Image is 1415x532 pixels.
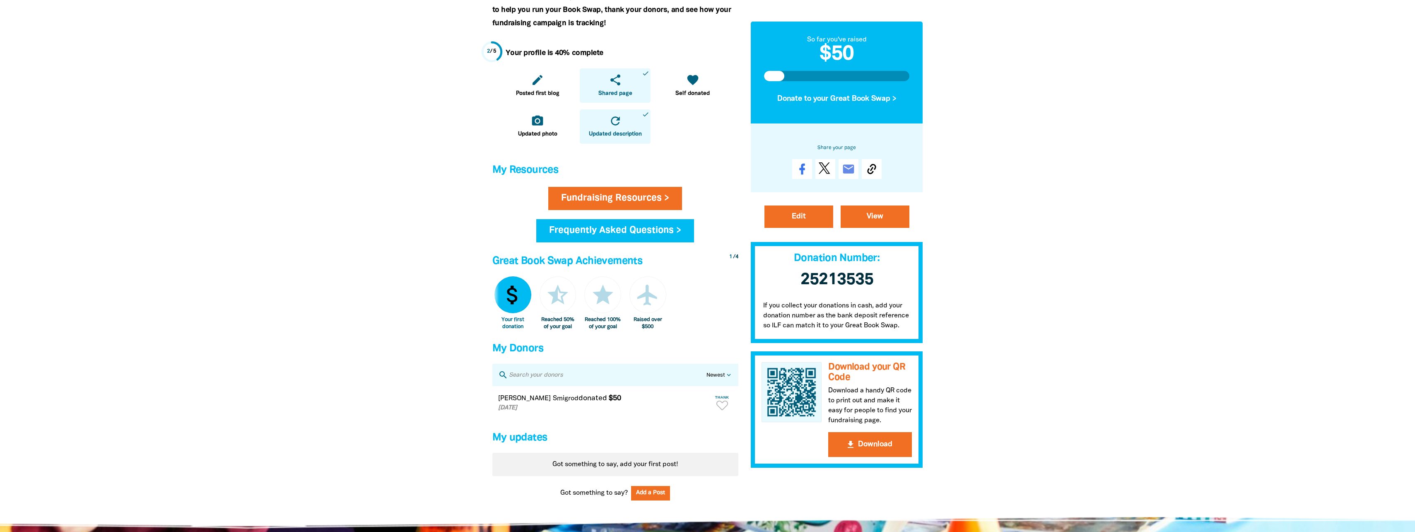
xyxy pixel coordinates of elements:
i: get_app [846,440,856,450]
a: camera_altUpdated photo [502,109,573,144]
span: 1 [729,254,732,259]
i: edit [531,73,544,87]
button: Thank [712,392,733,413]
h2: $50 [764,44,910,64]
a: Post [815,159,835,179]
div: Paginated content [492,453,738,476]
div: / 5 [487,48,497,56]
div: / 4 [729,253,738,261]
div: Reached 100% of your goal [584,317,621,330]
span: Posted first blog [516,89,559,98]
h3: Download your QR Code [828,362,912,382]
div: Your first donation [494,317,531,330]
h4: Great Book Swap Achievements [492,253,738,270]
span: donated [579,395,607,401]
button: Add a Post [631,486,670,501]
span: 25213535 [800,272,873,287]
i: search [498,370,508,380]
i: done [642,111,649,118]
a: email [839,159,858,179]
span: Self donated [675,89,710,98]
span: Updated description [589,130,642,138]
i: favorite [686,73,699,87]
span: Updated photo [518,130,557,138]
p: If you collect your donations in cash, add your donation number as the bank deposit reference so ... [751,292,923,343]
a: refreshUpdated descriptiondone [580,109,651,144]
div: Got something to say, add your first post! [492,453,738,476]
em: [PERSON_NAME] [498,396,551,401]
a: Fundraising Resources > [548,187,682,210]
span: Donation Number: [794,253,880,263]
input: Search your donors [508,370,706,380]
i: star_half [545,283,570,307]
span: My Resources [492,165,559,175]
a: Share [792,159,812,179]
em: Smigrod [553,396,579,401]
a: editPosted first blog [502,68,573,103]
a: View [841,205,909,227]
span: My Donors [492,344,543,353]
i: share [609,73,622,87]
i: done [642,70,649,77]
div: Paginated content [492,386,738,419]
div: Reached 50% of your goal [540,317,576,330]
button: Donate to your Great Book Swap > [764,88,910,110]
i: camera_alt [531,114,544,128]
button: get_appDownload [828,432,912,457]
a: favoriteSelf donated [657,68,728,103]
div: Raised over $500 [629,317,666,330]
a: Frequently Asked Questions > [536,219,694,242]
i: refresh [609,114,622,128]
p: [DATE] [498,404,710,413]
em: $50 [609,395,621,401]
i: star [591,283,615,307]
strong: Your profile is 40% complete [506,50,603,56]
h6: Share your page [764,143,910,152]
span: 2 [487,49,490,54]
a: shareShared pagedone [580,68,651,103]
a: Edit [764,205,833,227]
i: airplanemode_active [635,283,660,307]
span: My updates [492,433,547,443]
button: Copy Link [862,159,882,179]
i: email [842,162,855,175]
i: attach_money [500,283,525,307]
span: Shared page [598,89,632,98]
span: Got something to say? [560,488,628,498]
div: So far you've raised [764,34,910,44]
span: Thank [712,395,733,399]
